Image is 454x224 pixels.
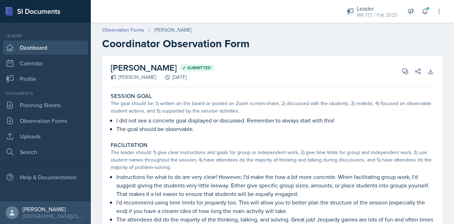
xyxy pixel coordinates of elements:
p: I did not see a concrete goal displayed or discussed. Remember to always start with this! [116,116,434,125]
a: Search [3,145,88,159]
div: Documents [3,90,88,97]
div: [PERSON_NAME] [111,73,156,81]
p: I'd recommend using time limits for jeopardy too. This will allow you to better plan the structur... [116,198,434,215]
label: Session Goal [111,93,152,100]
label: Facilitation [111,142,148,149]
div: [PERSON_NAME] [23,206,85,213]
span: Submitted [187,65,211,71]
div: The goal should be: 1) written on the board or posted on Zoom screen-share, 2) discussed with the... [111,100,434,115]
a: Uploads [3,129,88,143]
p: The goal should be observable. [116,125,434,133]
a: Calendar [3,56,88,70]
a: Observation Forms [102,26,144,34]
div: MA 172 / Fall 2025 [357,11,397,19]
a: Planning Sheets [3,98,88,112]
div: Leader [357,4,397,13]
div: Leader [3,33,88,39]
p: Instructions for what to do are very clear! However, I'd make the how a bit more concrete. When f... [116,173,434,198]
div: [PERSON_NAME] [154,26,192,34]
h2: [PERSON_NAME] [111,61,215,74]
a: Profile [3,72,88,86]
a: Dashboard [3,40,88,55]
div: [DATE] [156,73,187,81]
div: The leader should: 1) give clear instructions and goals for group or independent work, 2) give ti... [111,149,434,171]
h2: Coordinator Observation Form [102,37,443,50]
div: Help & Documentation [3,170,88,184]
a: Observation Forms [3,114,88,128]
div: [GEOGRAPHIC_DATA][US_STATE] in [GEOGRAPHIC_DATA] [23,213,85,220]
